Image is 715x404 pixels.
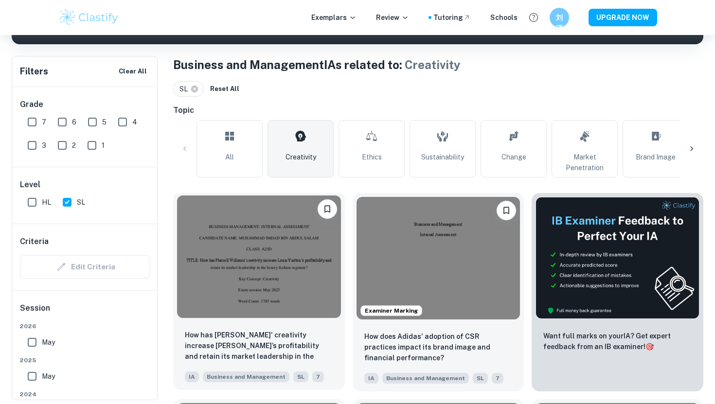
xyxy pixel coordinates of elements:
[185,371,199,382] span: IA
[208,82,242,96] button: Reset All
[173,56,703,73] h1: Business and Management IAs related to:
[179,84,192,94] span: SL
[116,64,149,79] button: Clear All
[20,390,150,399] span: 2024
[645,343,654,351] span: 🎯
[42,197,51,208] span: HL
[77,197,85,208] span: SL
[20,236,49,247] h6: Criteria
[405,58,461,71] span: Creativity
[20,302,150,322] h6: Session
[311,12,357,23] p: Exemplars
[20,255,150,279] div: Criteria filters are unavailable when searching by topic
[353,193,524,391] a: Examiner MarkingBookmarkHow does Adidas' adoption of CSR practices impact its brand image and fin...
[20,356,150,365] span: 2025
[20,179,150,191] h6: Level
[382,373,469,384] span: Business and Management
[225,152,234,162] span: All
[543,331,692,352] p: Want full marks on your IA ? Get expert feedback from an IB examiner!
[20,65,48,78] h6: Filters
[532,193,703,391] a: ThumbnailWant full marks on yourIA? Get expert feedback from an IB examiner!
[72,140,76,151] span: 2
[20,322,150,331] span: 2026
[357,197,520,319] img: Business and Management IA example thumbnail: How does Adidas' adoption of CSR practic
[492,373,503,384] span: 7
[173,105,703,116] h6: Topic
[473,373,488,384] span: SL
[421,152,464,162] span: Sustainability
[72,117,76,127] span: 6
[312,371,324,382] span: 7
[42,117,46,127] span: 7
[185,330,333,363] p: How has Pharrell Williams' creativity increase Louis Vuitton’s profitability and retain its marke...
[361,306,422,315] span: Examiner Marking
[203,371,289,382] span: Business and Management
[501,152,526,162] span: Change
[58,8,120,27] img: Clastify logo
[318,199,337,219] button: Bookmark
[42,140,46,151] span: 3
[173,81,204,97] div: SL
[556,152,613,173] span: Market Penetration
[102,117,107,127] span: 5
[132,117,137,127] span: 4
[433,12,471,23] a: Tutoring
[536,197,699,319] img: Thumbnail
[364,373,378,384] span: IA
[497,201,516,220] button: Bookmark
[286,152,316,162] span: Creativity
[525,9,542,26] button: Help and Feedback
[362,152,382,162] span: Ethics
[173,193,345,391] a: BookmarkHow has Pharrell Williams' creativity increase Louis Vuitton’s profitability and retain i...
[42,371,55,382] span: May
[20,99,150,110] h6: Grade
[102,140,105,151] span: 1
[376,12,409,23] p: Review
[364,331,513,363] p: How does Adidas' adoption of CSR practices impact its brand image and financial performance?
[554,12,565,23] h6: 刘瑾
[490,12,518,23] a: Schools
[42,337,55,348] span: May
[293,371,308,382] span: SL
[177,195,341,318] img: Business and Management IA example thumbnail: How has Pharrell Williams' creativity in
[550,8,569,27] button: 刘瑾
[589,9,657,26] button: UPGRADE NOW
[636,152,676,162] span: Brand Image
